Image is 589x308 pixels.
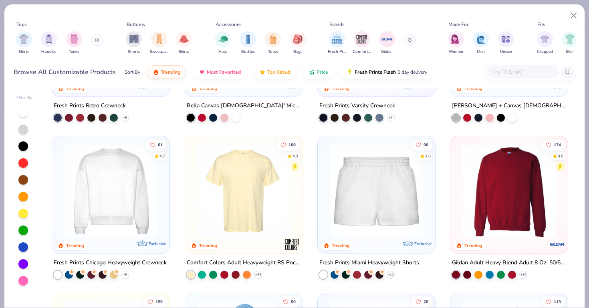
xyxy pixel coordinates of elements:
span: Women [449,49,463,55]
div: Bella Canvas [DEMOGRAPHIC_DATA]' Micro Ribbed Scoop Tank [187,101,301,111]
button: filter button [150,31,168,55]
span: Fresh Prints Flash [355,69,396,75]
div: filter for Cropped [537,31,553,55]
button: Price [303,65,334,79]
span: 28 [424,300,428,304]
span: Hats [218,49,227,55]
img: af8dff09-eddf-408b-b5dc-51145765dcf2 [326,144,427,238]
img: Skirts Image [180,34,189,44]
button: filter button [473,31,489,55]
div: filter for Hats [215,31,231,55]
span: Shorts [128,49,140,55]
span: 50 [290,300,295,304]
div: filter for Fresh Prints [328,31,346,55]
span: Bags [293,49,303,55]
div: 4.8 [425,153,431,159]
div: filter for Shorts [126,31,142,55]
img: Shorts Image [129,34,139,44]
div: 4.9 [292,153,298,159]
img: Bella + Canvas logo [549,79,565,95]
span: Gildan [381,49,393,55]
span: 61 [158,143,163,147]
span: Top Rated [267,69,290,75]
div: filter for Shirts [16,31,32,55]
button: Like [411,296,432,307]
button: Close [566,8,581,23]
div: filter for Skirts [176,31,192,55]
span: Exclusive [149,84,166,89]
div: Fresh Prints Miami Heavyweight Shorts [319,258,419,268]
img: Bags Image [293,34,302,44]
button: filter button [537,31,553,55]
span: Unisex [500,49,512,55]
button: filter button [353,31,371,55]
img: Hats Image [218,34,228,44]
span: Men [477,49,485,55]
img: Cropped Image [540,34,549,44]
div: 4.7 [159,153,165,159]
span: Price [317,69,328,75]
button: Trending [147,65,186,79]
button: filter button [240,31,256,55]
img: Sweatpants Image [155,34,163,44]
div: Tops [16,21,27,28]
span: Exclusive [414,241,432,246]
button: filter button [290,31,306,55]
span: 5 day delivery [397,68,427,77]
button: filter button [176,31,192,55]
button: Like [276,139,299,150]
span: + 9 [123,272,127,277]
div: filter for Bags [290,31,306,55]
span: Cropped [537,49,553,55]
button: Like [278,296,299,307]
span: 113 [554,300,561,304]
span: Exclusive [149,241,166,246]
span: Skirts [179,49,189,55]
span: Comfort Colors [353,49,371,55]
div: Accessories [216,21,242,28]
button: Like [542,139,565,150]
div: Fresh Prints Varsity Crewneck [319,101,395,111]
div: [PERSON_NAME] + Canvas [DEMOGRAPHIC_DATA]' Micro Ribbed Baby Tee [452,101,566,111]
button: Most Favorited [193,65,247,79]
div: Bottoms [127,21,145,28]
span: 90 [424,143,428,147]
div: 4.8 [558,153,563,159]
img: Men Image [476,34,485,44]
div: Fresh Prints Retro Crewneck [54,101,126,111]
button: filter button [126,31,142,55]
img: Slim Image [565,34,574,44]
input: Try "T-Shirt" [492,67,553,76]
div: filter for Men [473,31,489,55]
button: filter button [562,31,578,55]
img: Gildan Image [381,33,393,45]
span: Exclusive [414,84,432,89]
img: most_fav.gif [199,69,205,75]
img: Comfort Colors logo [284,236,300,252]
div: Gildan Adult Heavy Blend Adult 8 Oz. 50/50 Fleece Crew [452,258,566,268]
button: filter button [328,31,346,55]
img: Shirts Image [19,34,28,44]
span: + 44 [255,272,261,277]
img: Women Image [451,34,460,44]
button: Like [143,296,167,307]
span: Bottles [241,49,255,55]
button: filter button [448,31,464,55]
span: Hoodies [41,49,56,55]
img: Bella + Canvas logo [284,79,300,95]
div: filter for Women [448,31,464,55]
div: Made For [448,21,468,28]
span: + 11 [387,272,393,277]
button: Fresh Prints Flash5 day delivery [341,65,433,79]
div: filter for Comfort Colors [353,31,371,55]
div: filter for Unisex [498,31,514,55]
button: Like [146,139,167,150]
span: 159 [155,300,163,304]
div: filter for Bottles [240,31,256,55]
img: Hoodies Image [44,34,53,44]
img: Gildan logo [549,236,565,252]
span: 100 [288,143,295,147]
img: 1358499d-a160-429c-9f1e-ad7a3dc244c9 [60,144,161,238]
img: f2707318-0607-4e9d-8b72-fe22b32ef8d9 [294,144,396,238]
img: c7b025ed-4e20-46ac-9c52-55bc1f9f47df [458,144,560,238]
